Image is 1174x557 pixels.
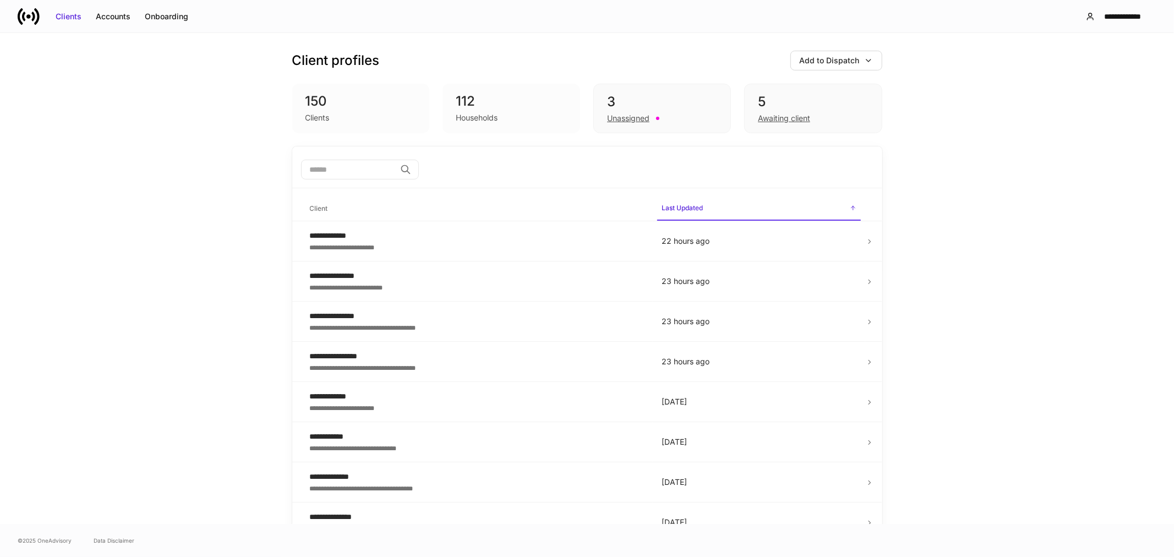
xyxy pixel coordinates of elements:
[292,52,380,69] h3: Client profiles
[593,84,731,133] div: 3Unassigned
[96,11,130,22] div: Accounts
[662,517,856,528] p: [DATE]
[800,55,860,66] div: Add to Dispatch
[657,197,861,221] span: Last Updated
[145,11,188,22] div: Onboarding
[305,198,648,220] span: Client
[456,92,567,110] div: 112
[18,536,72,545] span: © 2025 OneAdvisory
[662,356,856,367] p: 23 hours ago
[662,316,856,327] p: 23 hours ago
[89,8,138,25] button: Accounts
[305,92,417,110] div: 150
[662,436,856,447] p: [DATE]
[662,396,856,407] p: [DATE]
[310,203,328,214] h6: Client
[305,112,330,123] div: Clients
[744,84,882,133] div: 5Awaiting client
[56,11,81,22] div: Clients
[662,203,703,213] h6: Last Updated
[607,113,649,124] div: Unassigned
[662,276,856,287] p: 23 hours ago
[662,236,856,247] p: 22 hours ago
[48,8,89,25] button: Clients
[662,477,856,488] p: [DATE]
[94,536,134,545] a: Data Disclaimer
[456,112,498,123] div: Households
[758,113,810,124] div: Awaiting client
[138,8,195,25] button: Onboarding
[790,51,882,70] button: Add to Dispatch
[607,93,717,111] div: 3
[758,93,868,111] div: 5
